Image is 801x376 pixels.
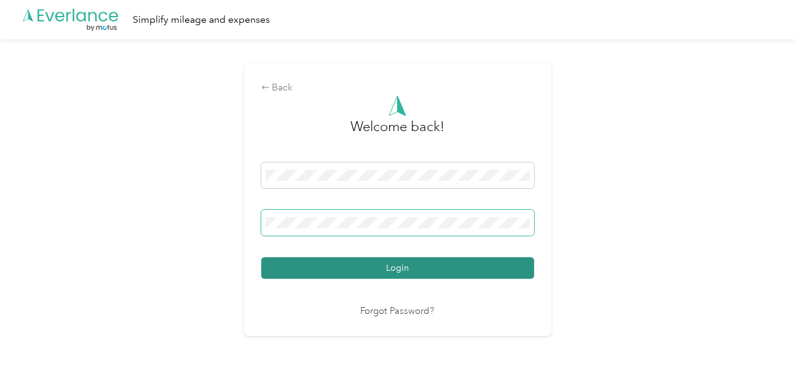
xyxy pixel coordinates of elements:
[133,12,270,28] div: Simplify mileage and expenses
[261,81,534,95] div: Back
[261,257,534,279] button: Login
[350,116,444,150] h3: greeting
[361,305,435,319] a: Forgot Password?
[732,307,801,376] iframe: Everlance-gr Chat Button Frame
